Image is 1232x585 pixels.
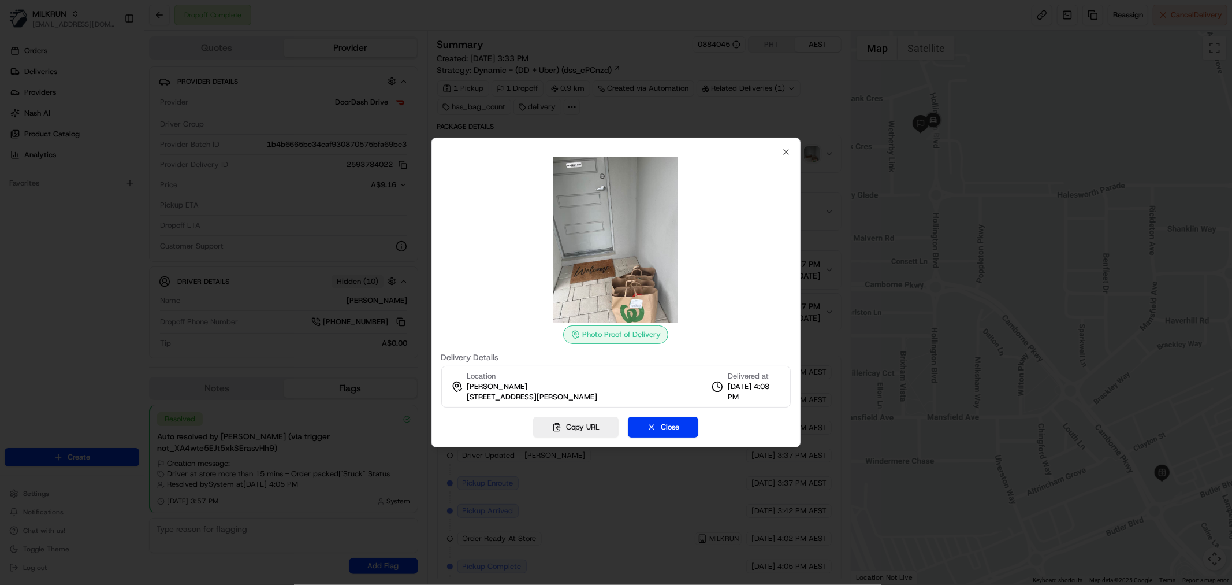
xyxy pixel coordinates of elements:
[628,417,698,438] button: Close
[533,157,699,323] img: photo_proof_of_delivery image
[563,325,668,344] div: Photo Proof of Delivery
[467,382,528,392] span: [PERSON_NAME]
[467,371,496,382] span: Location
[728,371,781,382] span: Delivered at
[441,353,791,361] label: Delivery Details
[533,417,619,438] button: Copy URL
[467,392,598,402] span: [STREET_ADDRESS][PERSON_NAME]
[728,382,781,402] span: [DATE] 4:08 PM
